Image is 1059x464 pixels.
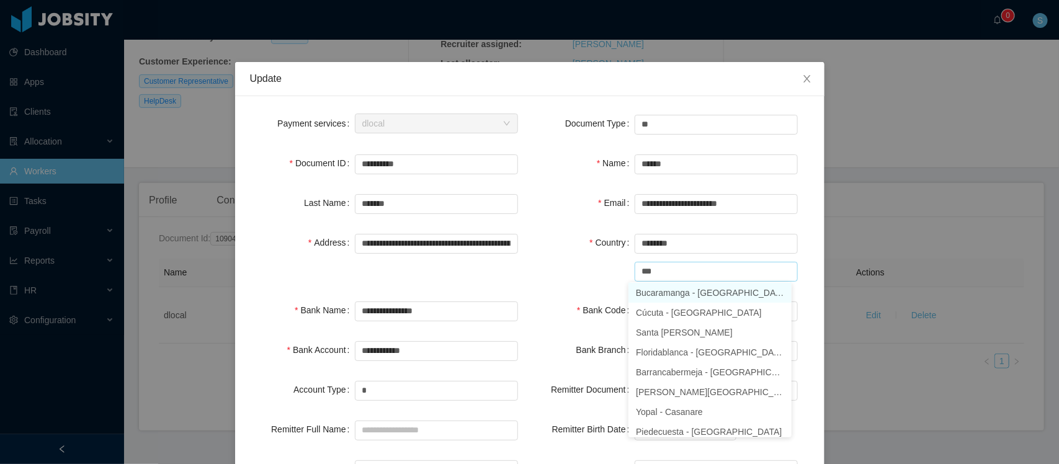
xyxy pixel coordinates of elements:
li: Santa [PERSON_NAME] [628,323,792,342]
input: Document ID [355,154,518,174]
li: [PERSON_NAME][GEOGRAPHIC_DATA] [628,382,792,402]
label: Document ID [290,158,355,168]
label: Country [589,238,634,248]
input: Last Name [355,194,518,214]
li: Floridablanca - [GEOGRAPHIC_DATA] [628,342,792,362]
label: Bank Name [295,305,355,315]
label: Account Type [293,385,354,395]
label: Address [308,238,355,248]
label: Remitter Document [551,385,634,395]
li: Barrancabermeja - [GEOGRAPHIC_DATA] [628,362,792,382]
label: Remitter Full Name [271,424,354,434]
li: Cúcuta - [GEOGRAPHIC_DATA] [628,303,792,323]
input: Remitter Full Name [355,421,518,440]
li: Yopal - Casanare [628,402,792,422]
button: Close [790,62,824,97]
label: Bank Branch [576,345,635,355]
input: Address [355,234,518,254]
label: Payment services [277,118,354,128]
label: Bank Code [577,305,635,315]
li: Piedecuesta - [GEOGRAPHIC_DATA] [628,422,792,442]
i: icon: close [802,74,812,84]
div: Update [250,72,810,86]
i: icon: down [503,120,511,128]
input: Account Type [355,381,518,401]
label: Email [598,198,634,208]
input: Bank Account [355,341,518,361]
label: Remitter Birth Date [552,424,635,434]
input: Document Type [635,115,798,135]
li: Bucaramanga - [GEOGRAPHIC_DATA] [628,283,792,303]
input: Bank Name [355,301,518,321]
input: Email [635,194,798,214]
div: dlocal [362,114,385,133]
label: Bank Account [287,345,355,355]
label: Name [597,158,635,168]
label: Document Type [565,118,635,128]
label: Last Name [304,198,355,208]
input: Name [635,154,798,174]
